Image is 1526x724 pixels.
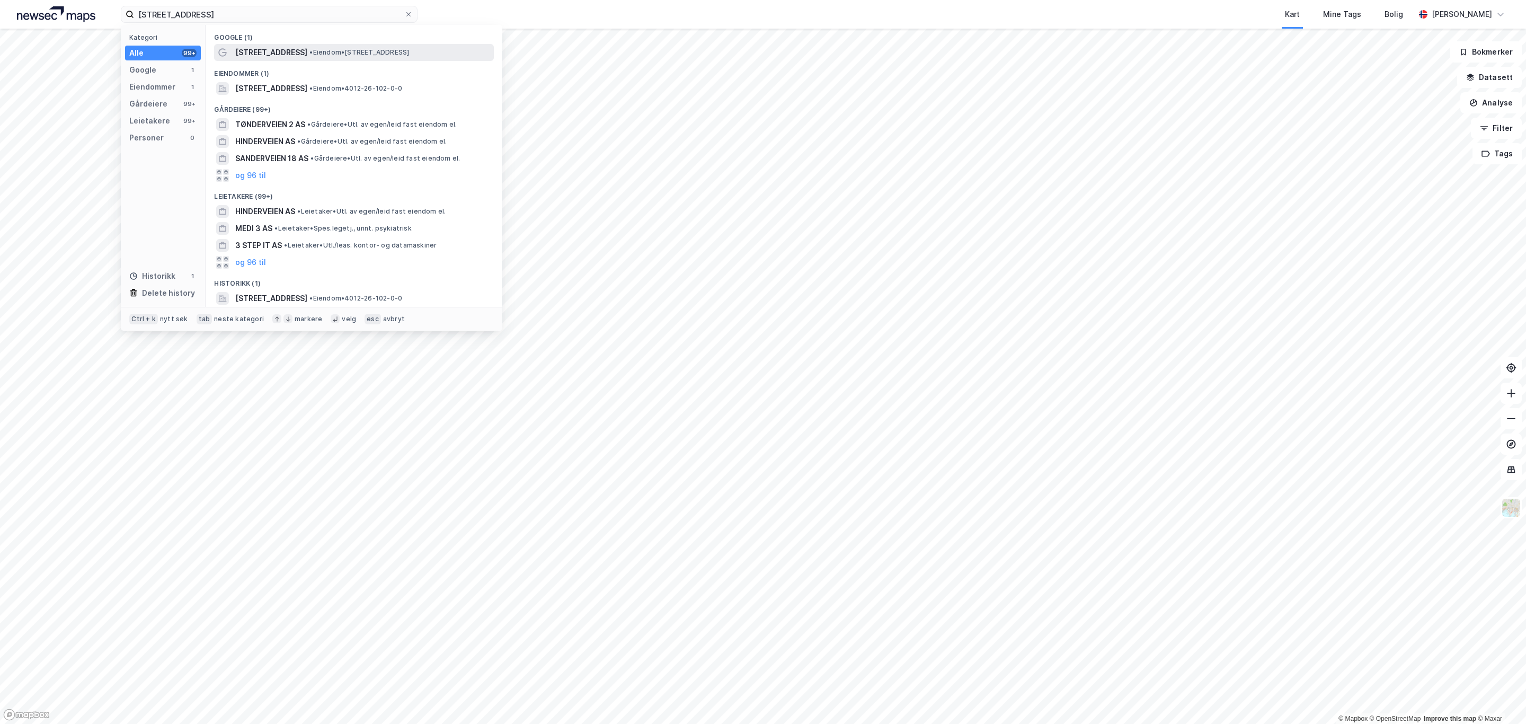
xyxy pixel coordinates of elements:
span: • [309,48,313,56]
span: Gårdeiere • Utl. av egen/leid fast eiendom el. [307,120,457,129]
div: velg [342,315,356,323]
div: 99+ [182,49,197,57]
div: tab [197,314,212,324]
img: logo.a4113a55bc3d86da70a041830d287a7e.svg [17,6,95,22]
span: HINDERVEIEN AS [235,205,295,218]
span: MEDI 3 AS [235,222,272,235]
div: markere [295,315,322,323]
div: neste kategori [214,315,264,323]
div: 1 [188,83,197,91]
input: Søk på adresse, matrikkel, gårdeiere, leietakere eller personer [134,6,404,22]
button: og 96 til [235,169,266,182]
span: Eiendom • 4012-26-102-0-0 [309,84,402,93]
div: Mine Tags [1323,8,1361,21]
div: nytt søk [160,315,188,323]
div: esc [365,314,381,324]
button: Filter [1471,118,1522,139]
div: Personer [129,131,164,144]
div: 99+ [182,100,197,108]
span: 3 STEP IT AS [235,239,282,252]
span: Leietaker • Utl. av egen/leid fast eiendom el. [297,207,446,216]
span: • [309,294,313,302]
a: Mapbox [1338,715,1368,722]
span: Leietaker • Utl./leas. kontor- og datamaskiner [284,241,437,250]
span: • [310,154,314,162]
img: Z [1501,498,1521,518]
span: • [307,120,310,128]
button: Bokmerker [1450,41,1522,63]
div: Historikk (1) [206,271,502,290]
div: Eiendommer (1) [206,61,502,80]
div: Kategori [129,33,201,41]
div: Alle [129,47,144,59]
div: Leietakere (99+) [206,184,502,203]
span: [STREET_ADDRESS] [235,292,307,305]
div: Kart [1285,8,1300,21]
span: Gårdeiere • Utl. av egen/leid fast eiendom el. [297,137,447,146]
div: Google (1) [206,25,502,44]
div: 0 [188,134,197,142]
span: Leietaker • Spes.legetj., unnt. psykiatrisk [274,224,411,233]
iframe: Chat Widget [1473,673,1526,724]
div: Leietakere [129,114,170,127]
span: [STREET_ADDRESS] [235,46,307,59]
div: Delete history [142,287,195,299]
div: 99+ [182,117,197,125]
span: SANDERVEIEN 18 AS [235,152,308,165]
span: • [274,224,278,232]
button: Tags [1472,143,1522,164]
div: Gårdeiere (99+) [206,97,502,116]
span: Eiendom • 4012-26-102-0-0 [309,294,402,303]
span: • [284,241,287,249]
div: Historikk [129,270,175,282]
span: • [297,207,300,215]
div: avbryt [383,315,405,323]
span: • [309,84,313,92]
span: • [297,137,300,145]
a: OpenStreetMap [1370,715,1421,722]
button: og 96 til [235,256,266,269]
span: Eiendom • [STREET_ADDRESS] [309,48,409,57]
div: 1 [188,66,197,74]
span: HINDERVEIEN AS [235,135,295,148]
a: Improve this map [1424,715,1476,722]
div: Eiendommer [129,81,175,93]
span: TØNDERVEIEN 2 AS [235,118,305,131]
div: 1 [188,272,197,280]
div: Ctrl + k [129,314,158,324]
div: Bolig [1385,8,1403,21]
span: Gårdeiere • Utl. av egen/leid fast eiendom el. [310,154,460,163]
span: [STREET_ADDRESS] [235,82,307,95]
div: Google [129,64,156,76]
button: Analyse [1460,92,1522,113]
button: Datasett [1457,67,1522,88]
a: Mapbox homepage [3,709,50,721]
div: [PERSON_NAME] [1432,8,1492,21]
div: Gårdeiere [129,98,167,110]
